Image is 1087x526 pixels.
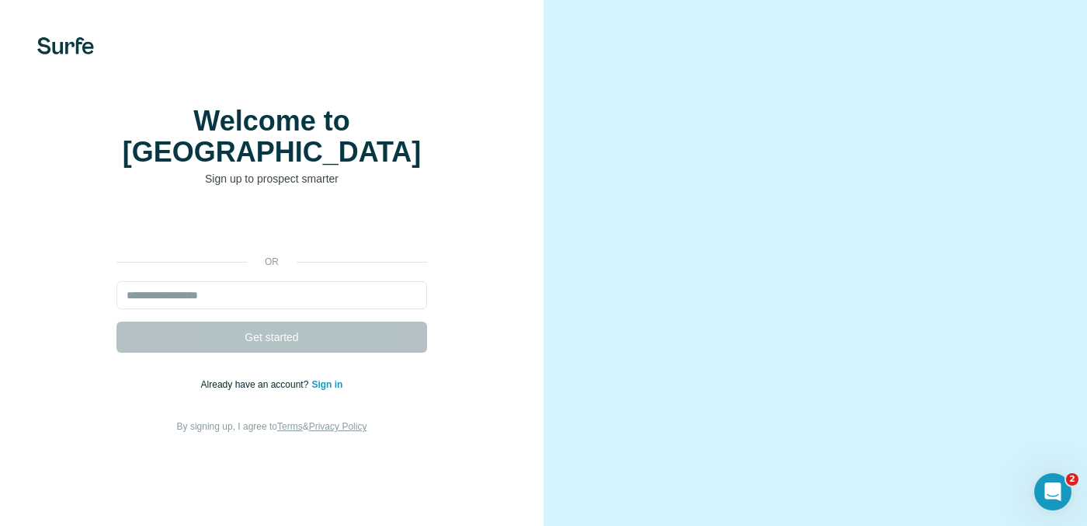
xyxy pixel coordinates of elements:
[37,37,94,54] img: Surfe's logo
[1066,473,1078,486] span: 2
[116,106,427,168] h1: Welcome to [GEOGRAPHIC_DATA]
[201,379,312,390] span: Already have an account?
[247,255,297,269] p: or
[311,379,342,390] a: Sign in
[109,210,435,244] iframe: Knop Inloggen met Google
[116,171,427,186] p: Sign up to prospect smarter
[309,421,367,432] a: Privacy Policy
[768,16,1071,251] iframe: Dialoogvenster Inloggen met Google
[116,210,427,244] div: Inloggen met Google. Wordt geopend in een nieuw tabblad
[1034,473,1071,510] iframe: Intercom live chat
[277,421,303,432] a: Terms
[177,421,367,432] span: By signing up, I agree to &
